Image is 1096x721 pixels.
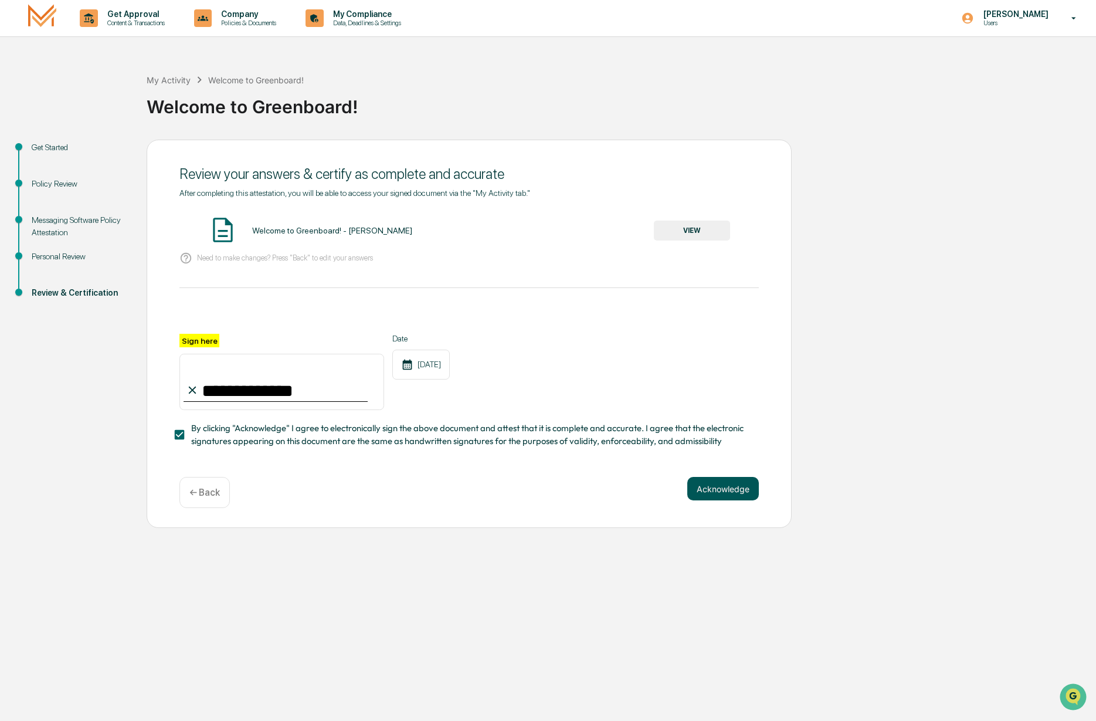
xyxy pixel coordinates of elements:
button: Start new chat [199,93,213,107]
span: Data Lookup [23,170,74,182]
div: Review your answers & certify as complete and accurate [179,165,759,182]
div: Messaging Software Policy Attestation [32,214,128,239]
a: 🖐️Preclearance [7,143,80,164]
a: 🔎Data Lookup [7,165,79,187]
iframe: Open customer support [1058,682,1090,714]
p: Company [212,9,282,19]
span: By clicking "Acknowledge" I agree to electronically sign the above document and attest that it is... [191,422,749,448]
p: Users [974,19,1054,27]
div: My Activity [147,75,191,85]
span: Preclearance [23,148,76,160]
span: Pylon [117,199,142,208]
img: logo [28,4,56,32]
p: ← Back [189,487,220,498]
p: Data, Deadlines & Settings [324,19,407,27]
button: Acknowledge [687,477,759,500]
p: [PERSON_NAME] [974,9,1054,19]
label: Sign here [179,334,219,347]
button: VIEW [654,221,730,241]
p: Need to make changes? Press "Back" to edit your answers [197,253,373,262]
div: Review & Certification [32,287,128,299]
a: 🗄️Attestations [80,143,150,164]
div: Welcome to Greenboard! [208,75,304,85]
div: Welcome to Greenboard! - [PERSON_NAME] [252,226,412,235]
div: [DATE] [392,350,450,380]
img: 1746055101610-c473b297-6a78-478c-a979-82029cc54cd1 [12,90,33,111]
img: Document Icon [208,215,237,245]
a: Powered byPylon [83,198,142,208]
div: Welcome to Greenboard! [147,87,1090,117]
div: 🖐️ [12,149,21,158]
p: How can we help? [12,25,213,43]
p: Content & Transactions [98,19,171,27]
div: Get Started [32,141,128,154]
label: Date [392,334,450,343]
div: Policy Review [32,178,128,190]
p: My Compliance [324,9,407,19]
div: Start new chat [40,90,192,101]
div: 🗄️ [85,149,94,158]
p: Policies & Documents [212,19,282,27]
div: We're available if you need us! [40,101,148,111]
div: Personal Review [32,251,128,263]
span: Attestations [97,148,145,160]
div: 🔎 [12,171,21,181]
p: Get Approval [98,9,171,19]
span: After completing this attestation, you will be able to access your signed document via the "My Ac... [179,188,530,198]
